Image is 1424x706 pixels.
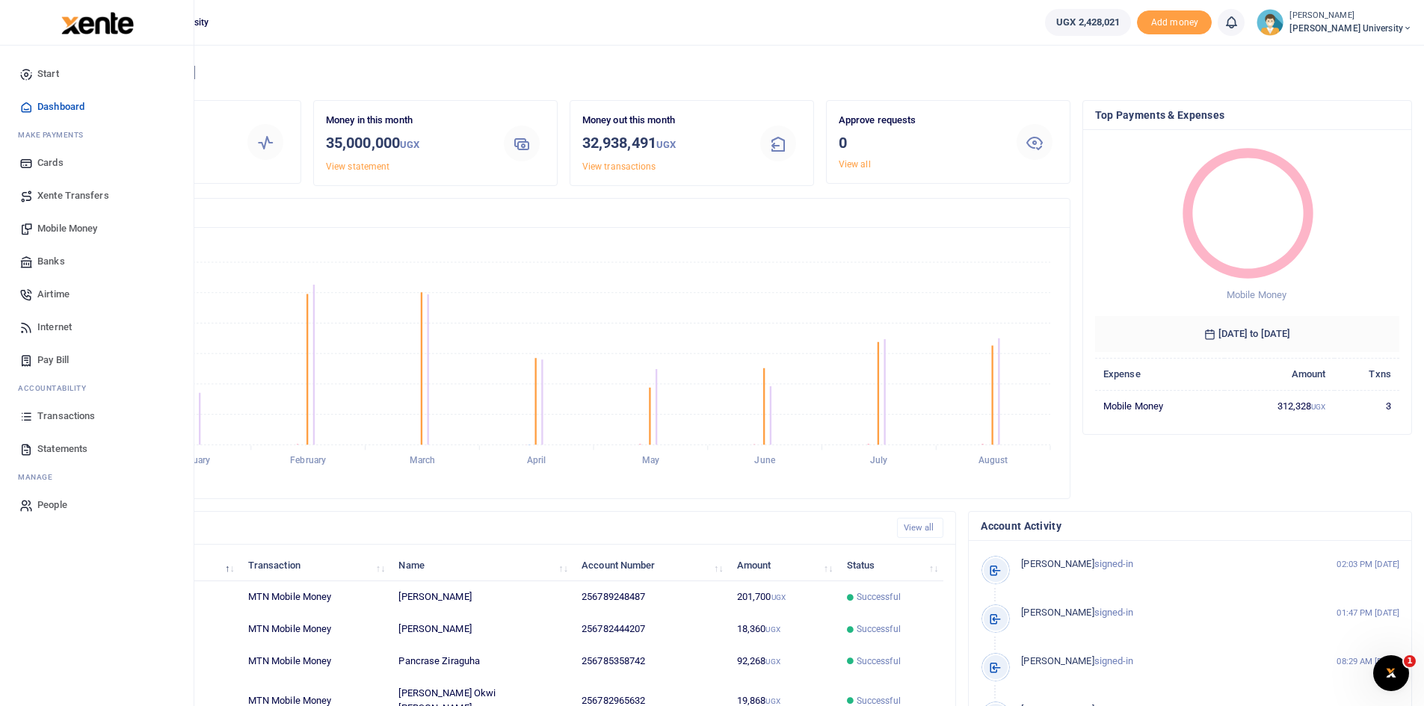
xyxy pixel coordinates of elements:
span: countability [29,383,86,394]
tspan: February [290,456,326,466]
h4: Account Activity [981,518,1399,534]
h3: 0 [839,131,1000,154]
img: profile-user [1257,9,1283,36]
span: Pay Bill [37,353,69,368]
span: Successful [857,590,901,604]
td: Pancrase Ziraguha [390,645,573,678]
a: profile-user [PERSON_NAME] [PERSON_NAME] University [1257,9,1412,36]
img: logo-large [61,12,134,34]
a: logo-small logo-large logo-large [60,16,134,28]
span: [PERSON_NAME] [1021,655,1094,666]
a: View statement [326,161,389,172]
small: UGX [1311,403,1325,411]
span: [PERSON_NAME] University [1289,22,1412,35]
a: UGX 2,428,021 [1045,9,1131,36]
tspan: March [410,456,436,466]
small: UGX [771,593,786,601]
small: UGX [400,139,419,150]
span: 1 [1404,655,1416,667]
h4: Recent Transactions [70,520,885,536]
h4: Transactions Overview [70,205,1058,221]
td: 312,328 [1224,390,1334,421]
span: Add money [1137,10,1212,35]
small: UGX [656,139,676,150]
th: Account Number: activate to sort column ascending [573,549,729,581]
a: Add money [1137,16,1212,27]
small: 01:47 PM [DATE] [1337,607,1399,619]
td: 256785358742 [573,645,729,678]
li: Wallet ballance [1039,9,1137,36]
td: [PERSON_NAME] [390,581,573,613]
a: Xente Transfers [12,179,182,212]
th: Name: activate to sort column ascending [390,549,573,581]
span: Mobile Money [1227,289,1286,300]
h3: 32,938,491 [582,131,744,156]
tspan: June [754,456,775,466]
p: signed-in [1021,557,1304,572]
span: Cards [37,155,64,170]
th: Transaction: activate to sort column ascending [240,549,391,581]
tspan: May [642,456,659,466]
th: Txns [1334,358,1399,390]
td: MTN Mobile Money [240,581,391,613]
small: 08:29 AM [DATE] [1337,655,1399,668]
th: Expense [1095,358,1224,390]
span: [PERSON_NAME] [1021,558,1094,569]
td: MTN Mobile Money [240,613,391,645]
td: Mobile Money [1095,390,1224,421]
small: [PERSON_NAME] [1289,10,1412,22]
a: Dashboard [12,90,182,123]
li: M [12,123,182,146]
p: signed-in [1021,654,1304,669]
a: People [12,489,182,521]
p: Money out this month [582,113,744,128]
h4: Hello [PERSON_NAME] [57,64,1412,81]
a: View all [839,159,871,170]
td: [PERSON_NAME] [390,613,573,645]
td: 256789248487 [573,581,729,613]
a: Pay Bill [12,344,182,377]
h4: Top Payments & Expenses [1095,107,1399,123]
span: Successful [857,622,901,636]
span: Transactions [37,409,95,424]
small: 02:03 PM [DATE] [1337,558,1399,571]
span: Airtime [37,287,70,302]
tspan: August [978,456,1008,466]
h3: 35,000,000 [326,131,487,156]
th: Amount [1224,358,1334,390]
td: 92,268 [729,645,839,678]
h6: [DATE] to [DATE] [1095,316,1399,352]
td: 3 [1334,390,1399,421]
tspan: January [178,456,211,466]
th: Amount: activate to sort column ascending [729,549,839,581]
a: Transactions [12,400,182,433]
small: UGX [765,625,780,634]
small: UGX [765,657,780,666]
a: View all [897,518,944,538]
td: 256782444207 [573,613,729,645]
a: Cards [12,146,182,179]
li: Ac [12,377,182,400]
span: Start [37,66,59,81]
a: Internet [12,311,182,344]
span: Xente Transfers [37,188,109,203]
td: MTN Mobile Money [240,645,391,678]
th: Status: activate to sort column ascending [838,549,943,581]
span: Successful [857,654,901,668]
span: anage [25,471,53,483]
td: 18,360 [729,613,839,645]
span: People [37,498,67,513]
a: Start [12,58,182,90]
p: signed-in [1021,605,1304,621]
p: Approve requests [839,113,1000,128]
a: Statements [12,433,182,465]
td: 201,700 [729,581,839,613]
span: [PERSON_NAME] [1021,607,1094,618]
tspan: July [870,456,887,466]
span: Banks [37,254,65,269]
p: Money in this month [326,113,487,128]
span: ake Payments [25,129,84,140]
a: Banks [12,245,182,278]
span: Dashboard [37,99,84,114]
a: Mobile Money [12,212,182,245]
